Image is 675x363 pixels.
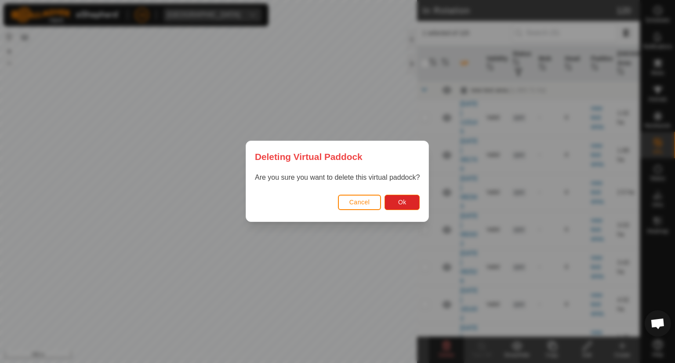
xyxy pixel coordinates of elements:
span: Deleting Virtual Paddock [255,150,363,163]
span: Cancel [349,199,370,206]
button: Cancel [338,195,381,210]
div: Open chat [645,310,671,337]
button: Ok [385,195,420,210]
p: Are you sure you want to delete this virtual paddock? [255,173,420,183]
span: Ok [398,199,406,206]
